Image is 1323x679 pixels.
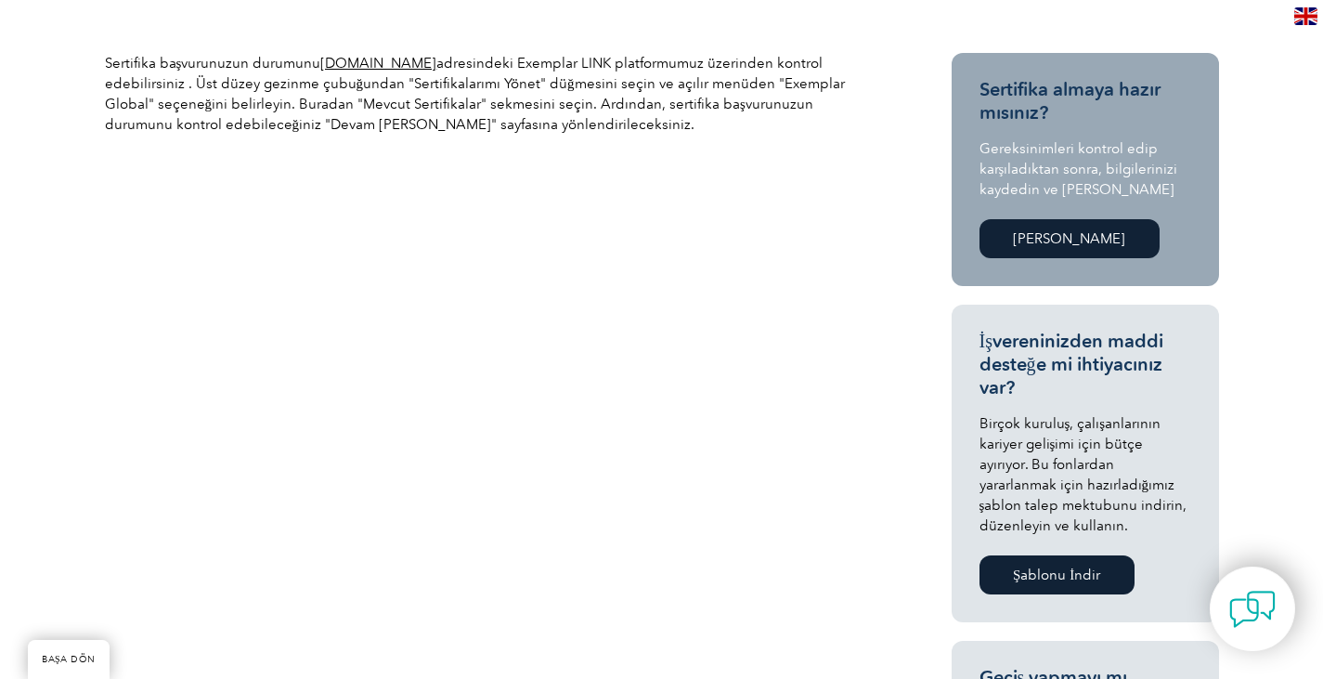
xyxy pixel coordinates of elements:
font: Sertifika almaya hazır mısınız? [979,78,1161,124]
a: [DOMAIN_NAME] [320,55,436,72]
a: Şablonu İndir [979,555,1135,594]
font: Gereksinimleri kontrol edip karşıladıktan sonra, bilgilerinizi kaydedin ve [PERSON_NAME] [979,140,1178,198]
a: [PERSON_NAME] [979,219,1160,258]
img: en [1294,7,1317,25]
font: BAŞA DÖN [42,654,96,665]
a: BAŞA DÖN [28,640,110,679]
font: İşvereninizden maddi desteğe mi ihtiyacınız var? [979,330,1163,398]
img: contact-chat.png [1229,586,1276,633]
font: [PERSON_NAME] [1013,230,1125,247]
font: Sertifika başvurunuzun durumunu [105,55,321,72]
font: Şablonu İndir [1013,567,1100,583]
font: Birçok kuruluş, çalışanlarının kariyer gelişimi için bütçe ayırıyor. Bu fonlardan yararlanmak içi... [979,415,1187,534]
font: adresindeki Exemplar LINK platformumuz üzerinden kontrol edebilirsiniz . Üst düzey gezinme çubuğu... [105,55,845,133]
